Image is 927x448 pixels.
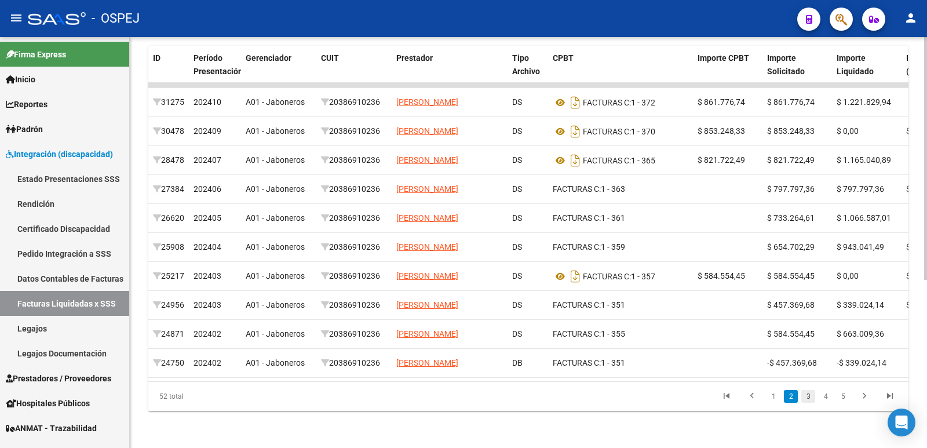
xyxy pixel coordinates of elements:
i: Descargar documento [568,122,583,141]
span: FACTURAS C: [553,242,601,252]
span: [PERSON_NAME] [396,184,458,194]
span: Reportes [6,98,48,111]
span: A01 - Jaboneros [246,213,305,223]
span: $ 853.248,33 [767,126,815,136]
datatable-header-cell: CUIT [316,46,392,97]
span: $ 861.776,74 [698,97,745,107]
div: 20386910236 [321,356,387,370]
span: 202404 [194,242,221,252]
span: DS [512,242,522,252]
span: FACTURAS C: [583,98,631,107]
span: $ 663.009,36 [837,329,884,338]
div: 52 total [148,382,298,411]
div: 26620 [153,212,184,225]
span: FACTURAS C: [553,329,601,338]
span: $ 821.722,49 [698,155,745,165]
div: 20386910236 [321,269,387,283]
div: 30478 [153,125,184,138]
span: DS [512,213,522,223]
span: $ 339.024,14 [837,300,884,309]
span: $ 943.041,49 [837,242,884,252]
li: page 3 [800,387,817,406]
li: page 4 [817,387,834,406]
span: A01 - Jaboneros [246,300,305,309]
span: ANMAT - Trazabilidad [6,422,97,435]
span: $ 0,00 [837,126,859,136]
span: $ 654.702,29 [767,242,815,252]
span: 202403 [194,300,221,309]
span: 202406 [194,184,221,194]
div: 1 - 357 [553,267,688,286]
span: FACTURAS C: [553,184,601,194]
a: 2 [784,390,798,403]
span: CPBT [553,53,574,63]
div: 1 - 365 [553,151,688,170]
span: FACTURAS C: [553,300,601,309]
div: 20386910236 [321,96,387,109]
a: go to last page [879,390,901,403]
span: Hospitales Públicos [6,397,90,410]
datatable-header-cell: CPBT [548,46,693,97]
div: 1 - 351 [553,298,688,312]
span: $ 821.722,49 [767,155,815,165]
span: DS [512,300,522,309]
span: $ 733.264,61 [767,213,815,223]
div: 24750 [153,356,184,370]
span: DS [512,97,522,107]
div: 1 - 361 [553,212,688,225]
span: [PERSON_NAME] [396,155,458,165]
span: DS [512,126,522,136]
div: 25217 [153,269,184,283]
span: Tipo Archivo [512,53,540,76]
span: FACTURAS C: [583,272,631,281]
div: 24871 [153,327,184,341]
span: [PERSON_NAME] [396,329,458,338]
span: A01 - Jaboneros [246,155,305,165]
span: Período Presentación [194,53,243,76]
datatable-header-cell: Prestador [392,46,508,97]
datatable-header-cell: Importe Solicitado [762,46,832,97]
span: $ 1.221.829,94 [837,97,891,107]
span: 202402 [194,329,221,338]
a: 4 [819,390,833,403]
span: DS [512,155,522,165]
span: $ 0,00 [837,271,859,281]
div: 24956 [153,298,184,312]
span: FACTURAS C: [553,358,601,367]
span: A01 - Jaboneros [246,329,305,338]
span: [PERSON_NAME] [396,271,458,281]
span: DS [512,271,522,281]
span: $ 1.066.587,01 [837,213,891,223]
div: 20386910236 [321,212,387,225]
div: 1 - 363 [553,183,688,196]
div: 20386910236 [321,327,387,341]
datatable-header-cell: Gerenciador [241,46,316,97]
div: 1 - 372 [553,93,688,112]
span: 202407 [194,155,221,165]
span: [PERSON_NAME] [396,213,458,223]
li: page 2 [782,387,800,406]
span: DB [512,358,523,367]
datatable-header-cell: Período Presentación [189,46,241,97]
div: 28478 [153,154,184,167]
span: Prestadores / Proveedores [6,372,111,385]
datatable-header-cell: Tipo Archivo [508,46,548,97]
span: [PERSON_NAME] [396,97,458,107]
div: 20386910236 [321,183,387,196]
datatable-header-cell: Importe Liquidado [832,46,902,97]
div: 1 - 351 [553,356,688,370]
mat-icon: menu [9,11,23,25]
span: DS [512,184,522,194]
span: -$ 457.369,68 [767,358,817,367]
span: [PERSON_NAME] [396,242,458,252]
span: $ 584.554,45 [767,329,815,338]
div: 27384 [153,183,184,196]
span: FACTURAS C: [583,156,631,165]
span: Gerenciador [246,53,291,63]
span: Importe Solicitado [767,53,805,76]
span: A01 - Jaboneros [246,271,305,281]
div: 25908 [153,241,184,254]
span: $ 797.797,36 [767,184,815,194]
a: go to previous page [741,390,763,403]
span: $ 1.165.040,89 [837,155,891,165]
